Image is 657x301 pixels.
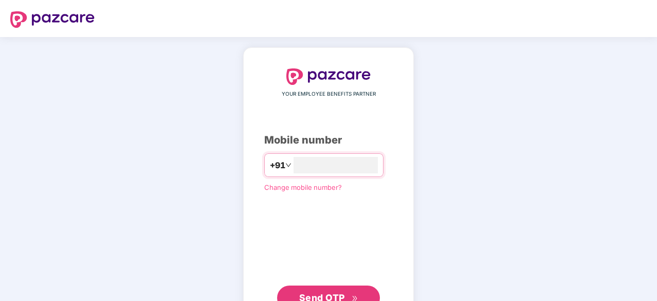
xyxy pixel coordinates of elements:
span: +91 [270,159,285,172]
img: logo [10,11,95,28]
a: Change mobile number? [264,183,342,191]
span: YOUR EMPLOYEE BENEFITS PARTNER [282,90,376,98]
span: down [285,162,291,168]
div: Mobile number [264,132,393,148]
img: logo [286,68,371,85]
